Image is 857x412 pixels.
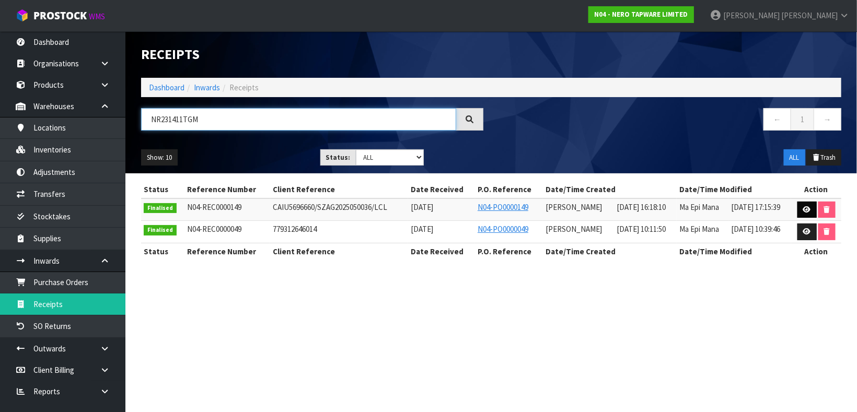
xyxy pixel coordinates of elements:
[273,202,387,212] span: CAIU5696660/SZAG2025050036/LCL
[270,181,408,198] th: Client Reference
[763,108,791,131] a: ←
[141,243,185,260] th: Status
[594,10,688,19] strong: N04 - NERO TAPWARE LIMITED
[791,108,814,131] a: 1
[806,149,841,166] button: Trash
[185,243,271,260] th: Reference Number
[188,224,242,234] span: N04-REC0000049
[270,243,408,260] th: Client Reference
[188,202,242,212] span: N04-REC0000149
[679,224,719,234] span: Ma Epi Mana
[411,224,433,234] span: [DATE]
[677,181,791,198] th: Date/Time Modified
[791,181,841,198] th: Action
[781,10,838,20] span: [PERSON_NAME]
[499,108,841,134] nav: Page navigation
[411,202,433,212] span: [DATE]
[408,243,475,260] th: Date Received
[617,202,666,212] span: [DATE] 16:18:10
[326,153,351,162] strong: Status:
[185,181,271,198] th: Reference Number
[478,202,528,212] a: N04-PO0000149
[16,9,29,22] img: cube-alt.png
[141,149,178,166] button: Show: 10
[141,47,483,62] h1: Receipts
[478,224,528,234] a: N04-PO0000049
[617,224,666,234] span: [DATE] 10:11:50
[731,224,780,234] span: [DATE] 10:39:46
[33,9,87,22] span: ProStock
[677,243,791,260] th: Date/Time Modified
[194,83,220,92] a: Inwards
[141,108,456,131] input: Search receipts
[475,243,543,260] th: P.O. Reference
[731,202,780,212] span: [DATE] 17:15:39
[141,181,185,198] th: Status
[475,181,543,198] th: P.O. Reference
[408,181,475,198] th: Date Received
[229,83,259,92] span: Receipts
[543,181,677,198] th: Date/Time Created
[723,10,780,20] span: [PERSON_NAME]
[814,108,841,131] a: →
[149,83,184,92] a: Dashboard
[546,202,602,212] span: [PERSON_NAME]
[588,6,694,23] a: N04 - NERO TAPWARE LIMITED
[791,243,841,260] th: Action
[543,243,677,260] th: Date/Time Created
[273,224,317,234] span: 779312646014
[89,11,105,21] small: WMS
[679,202,719,212] span: Ma Epi Mana
[784,149,805,166] button: ALL
[144,225,177,236] span: Finalised
[144,203,177,214] span: Finalised
[546,224,602,234] span: [PERSON_NAME]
